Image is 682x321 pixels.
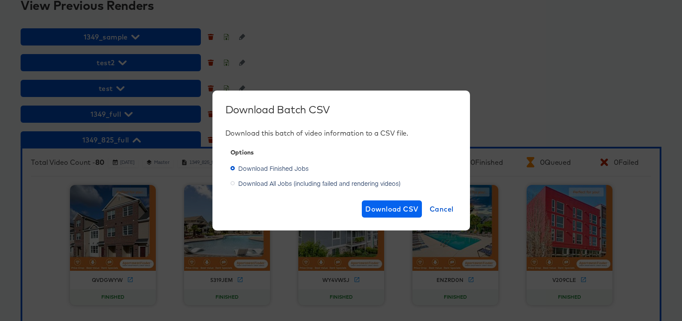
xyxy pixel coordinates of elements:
button: Download CSV [362,200,422,218]
span: Cancel [430,203,454,215]
div: Download Batch CSV [225,103,457,115]
span: Download Finished Jobs [238,164,309,173]
span: Download CSV [365,203,418,215]
span: Download All Jobs (including failed and rendering videos) [238,179,400,188]
div: Options [230,149,452,156]
div: Download this batch of video information to a CSV file. [225,129,457,137]
button: Cancel [426,200,457,218]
